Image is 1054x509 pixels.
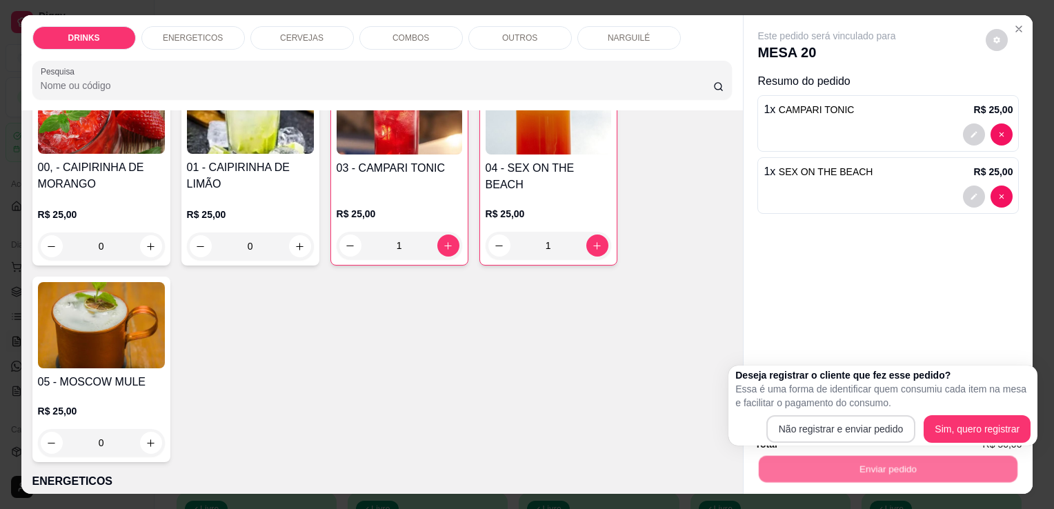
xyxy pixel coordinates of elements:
[766,415,916,443] button: Não registrar e enviar pedido
[735,368,1031,382] h2: Deseja registrar o cliente que fez esse pedido?
[586,234,608,257] button: increase-product-quantity
[280,32,324,43] p: CERVEJAS
[41,235,63,257] button: decrease-product-quantity
[757,29,895,43] p: Este pedido será vinculado para
[486,207,611,221] p: R$ 25,00
[38,68,165,154] img: product-image
[764,163,873,180] p: 1 x
[140,235,162,257] button: increase-product-quantity
[486,68,611,154] img: product-image
[41,79,713,92] input: Pesquisa
[488,234,510,257] button: decrease-product-quantity
[187,159,314,192] h4: 01 - CAIPIRINHA DE LIMÃO
[924,415,1031,443] button: Sim, quero registrar
[337,207,462,221] p: R$ 25,00
[974,165,1013,179] p: R$ 25,00
[991,186,1013,208] button: decrease-product-quantity
[991,123,1013,146] button: decrease-product-quantity
[963,186,985,208] button: decrease-product-quantity
[187,208,314,221] p: R$ 25,00
[339,234,361,257] button: decrease-product-quantity
[163,32,223,43] p: ENERGETICOS
[41,432,63,454] button: decrease-product-quantity
[764,101,854,118] p: 1 x
[486,160,611,193] h4: 04 - SEX ON THE BEACH
[38,159,165,192] h4: 00, - CAIPIRINHA DE MORANGO
[140,432,162,454] button: increase-product-quantity
[757,43,895,62] p: MESA 20
[608,32,650,43] p: NARGUILÉ
[190,235,212,257] button: decrease-product-quantity
[38,282,165,368] img: product-image
[289,235,311,257] button: increase-product-quantity
[392,32,429,43] p: COMBOS
[38,404,165,418] p: R$ 25,00
[41,66,79,77] label: Pesquisa
[337,68,462,154] img: product-image
[759,455,1017,482] button: Enviar pedido
[986,29,1008,51] button: decrease-product-quantity
[963,123,985,146] button: decrease-product-quantity
[755,439,777,450] strong: Total
[38,208,165,221] p: R$ 25,00
[779,166,873,177] span: SEX ON THE BEACH
[437,234,459,257] button: increase-product-quantity
[735,382,1031,410] p: Essa é uma forma de identificar quem consumiu cada item na mesa e facilitar o pagamento do consumo.
[502,32,537,43] p: OUTROS
[757,73,1019,90] p: Resumo do pedido
[68,32,100,43] p: DRINKS
[974,103,1013,117] p: R$ 25,00
[32,473,733,490] p: ENERGETICOS
[1008,18,1030,40] button: Close
[337,160,462,177] h4: 03 - CAMPARI TONIC
[187,68,314,154] img: product-image
[779,104,855,115] span: CAMPARI TONIC
[38,374,165,390] h4: 05 - MOSCOW MULE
